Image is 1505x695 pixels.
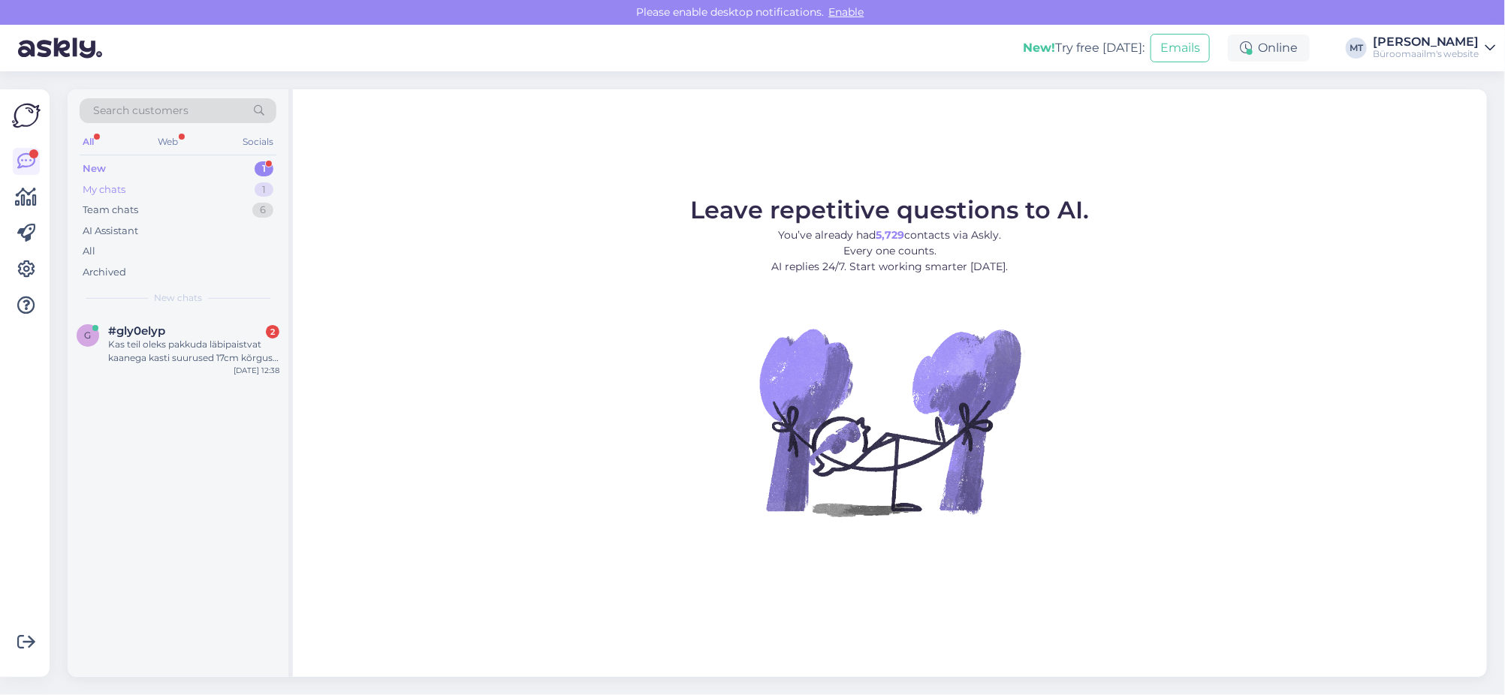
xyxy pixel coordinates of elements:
[1151,34,1210,62] button: Emails
[85,329,92,341] span: g
[1373,36,1496,60] a: [PERSON_NAME]Büroomaailm's website
[876,228,905,242] b: 5,729
[93,103,189,119] span: Search customers
[1228,35,1310,62] div: Online
[240,132,276,152] div: Socials
[691,195,1090,224] span: Leave repetitive questions to AI.
[83,182,125,197] div: My chats
[1373,48,1479,60] div: Büroomaailm's website
[108,338,279,365] div: Kas teil oleks pakkuda läbipaistvat kaanega kasti suurused 17cm kõrgus 59cm pikkus ja 37 cm laius
[83,161,106,176] div: New
[1373,36,1479,48] div: [PERSON_NAME]
[691,227,1090,275] p: You’ve already had contacts via Askly. Every one counts. AI replies 24/7. Start working smarter [...
[154,291,202,305] span: New chats
[255,161,273,176] div: 1
[255,182,273,197] div: 1
[825,5,869,19] span: Enable
[1023,41,1055,55] b: New!
[266,325,279,338] div: 2
[83,224,138,239] div: AI Assistant
[1023,39,1145,57] div: Try free [DATE]:
[83,244,95,259] div: All
[12,101,41,130] img: Askly Logo
[755,287,1025,557] img: No Chat active
[108,324,165,338] span: #gly0elyp
[252,203,273,218] div: 6
[1346,38,1367,59] div: MT
[83,265,126,280] div: Archived
[234,365,279,376] div: [DATE] 12:38
[155,132,182,152] div: Web
[80,132,97,152] div: All
[83,203,138,218] div: Team chats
